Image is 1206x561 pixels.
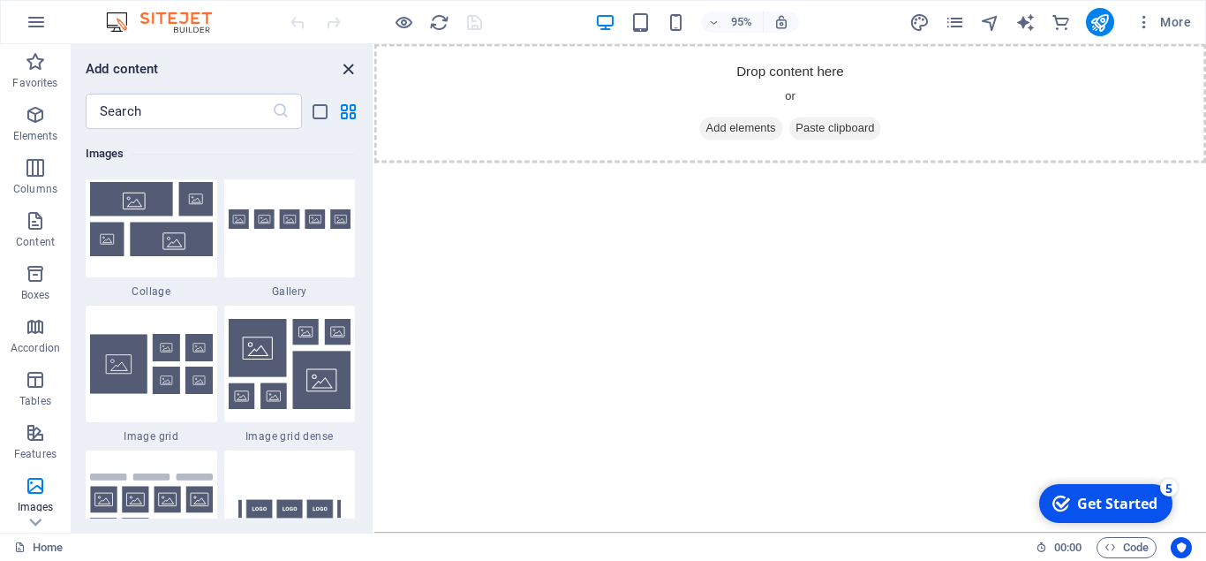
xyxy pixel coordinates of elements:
[86,429,217,443] span: Image grid
[1097,537,1157,558] button: Code
[437,77,534,102] span: Paste clipboard
[945,12,965,33] i: Pages (Ctrl+Alt+S)
[86,94,272,129] input: Search
[18,500,54,514] p: Images
[980,12,1000,33] i: Navigator
[309,101,330,122] button: list-view
[1171,537,1192,558] button: Usercentrics
[1067,541,1069,554] span: :
[337,101,358,122] button: grid-view
[343,77,430,102] span: Add elements
[1051,11,1072,33] button: commerce
[1054,537,1082,558] span: 00 00
[12,76,57,90] p: Favorites
[429,12,449,33] i: Reload page
[102,11,234,33] img: Editor Logo
[909,11,931,33] button: design
[90,334,213,394] img: image-grid.svg
[909,12,930,33] i: Design (Ctrl+Alt+Y)
[1051,12,1071,33] i: Commerce
[90,474,213,545] img: gallery-filterable.svg
[14,537,63,558] a: Click to cancel selection. Double-click to open Pages
[1015,12,1036,33] i: AI Writer
[701,11,764,33] button: 95%
[1128,8,1198,36] button: More
[86,284,217,299] span: Collage
[1135,13,1191,31] span: More
[86,306,217,443] div: Image grid
[86,58,159,80] h6: Add content
[11,341,60,355] p: Accordion
[16,235,55,249] p: Content
[90,182,213,255] img: collage.svg
[1089,12,1110,33] i: Publish
[13,129,58,143] p: Elements
[10,7,143,46] div: Get Started 5 items remaining, 0% complete
[19,394,51,408] p: Tables
[1104,537,1149,558] span: Code
[229,209,351,230] img: gallery.svg
[224,306,356,443] div: Image grid dense
[224,161,356,299] div: Gallery
[980,11,1001,33] button: navigator
[86,143,355,164] h6: Images
[229,319,351,409] img: image-grid-dense.svg
[773,14,789,30] i: On resize automatically adjust zoom level to fit chosen device.
[428,11,449,33] button: reload
[945,11,966,33] button: pages
[229,468,351,550] img: marquee.svg
[13,182,57,196] p: Columns
[1015,11,1036,33] button: text_generator
[48,17,128,36] div: Get Started
[1086,8,1114,36] button: publish
[727,11,756,33] h6: 95%
[337,58,358,80] button: close panel
[86,161,217,299] div: Collage
[224,284,356,299] span: Gallery
[131,2,148,19] div: 5
[393,11,414,33] button: Click here to leave preview mode and continue editing
[14,447,57,461] p: Features
[224,429,356,443] span: Image grid dense
[21,288,50,302] p: Boxes
[1036,537,1082,558] h6: Session time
